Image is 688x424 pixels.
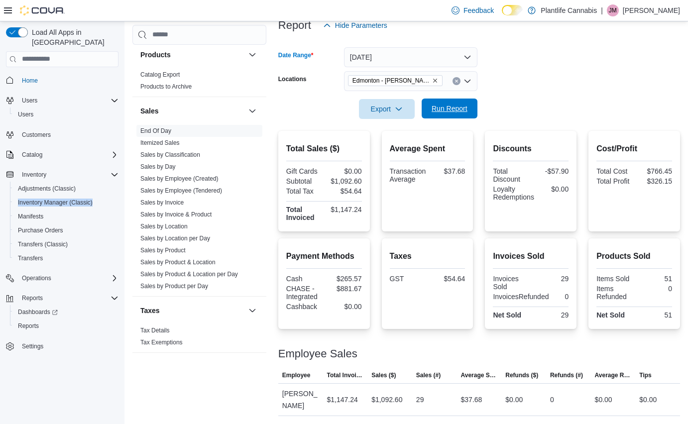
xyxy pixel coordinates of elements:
[461,394,482,406] div: $37.68
[429,275,465,283] div: $54.64
[493,250,569,262] h2: Invoices Sold
[278,348,357,360] h3: Employee Sales
[390,275,426,283] div: GST
[286,187,322,195] div: Total Tax
[140,234,210,242] span: Sales by Location per Day
[140,151,200,159] span: Sales by Classification
[140,127,171,135] span: End Of Day
[390,250,465,262] h2: Taxes
[359,99,415,119] button: Export
[14,252,118,264] span: Transfers
[636,167,672,175] div: $766.45
[140,127,171,134] a: End Of Day
[14,252,47,264] a: Transfers
[463,77,471,85] button: Open list of options
[14,183,80,195] a: Adjustments (Classic)
[596,177,632,185] div: Total Profit
[18,240,68,248] span: Transfers (Classic)
[20,5,65,15] img: Cova
[18,212,43,220] span: Manifests
[14,224,67,236] a: Purchase Orders
[623,4,680,16] p: [PERSON_NAME]
[18,292,118,304] span: Reports
[502,15,502,16] span: Dark Mode
[18,110,33,118] span: Users
[278,75,307,83] label: Locations
[140,246,186,254] span: Sales by Product
[2,291,122,305] button: Reports
[14,320,43,332] a: Reports
[22,131,51,139] span: Customers
[326,275,362,283] div: $265.57
[10,210,122,223] button: Manifests
[18,340,118,352] span: Settings
[140,50,244,60] button: Products
[22,342,43,350] span: Settings
[335,20,387,30] span: Hide Parameters
[461,371,498,379] span: Average Sale
[286,275,322,283] div: Cash
[140,139,180,146] a: Itemized Sales
[140,50,171,60] h3: Products
[533,167,569,175] div: -$57.90
[14,197,118,209] span: Inventory Manager (Classic)
[505,371,538,379] span: Refunds ($)
[22,171,46,179] span: Inventory
[246,305,258,317] button: Taxes
[140,339,183,346] a: Tax Exemptions
[140,306,160,316] h3: Taxes
[140,199,184,206] a: Sales by Invoice
[140,283,208,290] a: Sales by Product per Day
[493,311,521,319] strong: Net Sold
[453,77,460,85] button: Clear input
[596,143,672,155] h2: Cost/Profit
[140,259,216,266] a: Sales by Product & Location
[493,185,534,201] div: Loyalty Redemptions
[140,270,238,278] span: Sales by Product & Location per Day
[326,167,362,175] div: $0.00
[541,4,597,16] p: Plantlife Cannabis
[2,339,122,353] button: Settings
[365,99,409,119] span: Export
[14,211,118,222] span: Manifests
[140,211,212,218] span: Sales by Invoice & Product
[14,183,118,195] span: Adjustments (Classic)
[326,206,362,213] div: $1,147.24
[533,275,569,283] div: 29
[18,169,118,181] span: Inventory
[28,27,118,47] span: Load All Apps in [GEOGRAPHIC_DATA]
[10,305,122,319] a: Dashboards
[286,206,315,221] strong: Total Invoiced
[278,384,323,416] div: [PERSON_NAME]
[18,169,50,181] button: Inventory
[22,274,51,282] span: Operations
[140,258,216,266] span: Sales by Product & Location
[18,272,118,284] span: Operations
[140,106,159,116] h3: Sales
[140,139,180,147] span: Itemized Sales
[286,285,322,301] div: CHASE - Integrated
[140,71,180,79] span: Catalog Export
[371,394,402,406] div: $1,092.60
[18,292,47,304] button: Reports
[246,105,258,117] button: Sales
[140,338,183,346] span: Tax Exemptions
[282,371,311,379] span: Employee
[550,394,554,406] div: 0
[140,327,170,334] a: Tax Details
[18,128,118,141] span: Customers
[595,394,612,406] div: $0.00
[22,77,38,85] span: Home
[344,47,477,67] button: [DATE]
[140,235,210,242] a: Sales by Location per Day
[636,177,672,185] div: $326.15
[140,151,200,158] a: Sales by Classification
[636,275,672,283] div: 51
[10,196,122,210] button: Inventory Manager (Classic)
[14,238,118,250] span: Transfers (Classic)
[140,222,188,230] span: Sales by Location
[140,282,208,290] span: Sales by Product per Day
[390,167,426,183] div: Transaction Average
[18,95,118,106] span: Users
[595,371,632,379] span: Average Refund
